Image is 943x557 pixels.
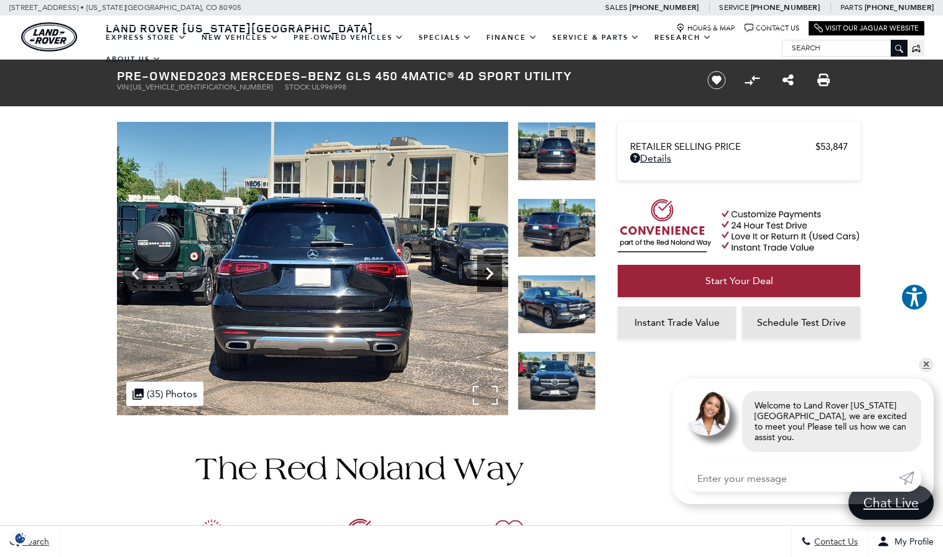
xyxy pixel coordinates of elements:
[783,40,907,55] input: Search
[751,2,820,12] a: [PHONE_NUMBER]
[98,21,381,35] a: Land Rover [US_STATE][GEOGRAPHIC_DATA]
[705,275,773,287] span: Start Your Deal
[685,391,730,436] img: Agent profile photo
[618,265,860,297] a: Start Your Deal
[285,83,312,91] span: Stock:
[518,351,596,410] img: Used 2023 Obsidian Black Metallic Mercedes-Benz GLS 450 image 15
[106,21,373,35] span: Land Rover [US_STATE][GEOGRAPHIC_DATA]
[811,536,858,547] span: Contact Us
[545,27,647,48] a: Service & Parts
[634,316,720,328] span: Instant Trade Value
[783,73,794,88] a: Share this Pre-Owned 2023 Mercedes-Benz GLS 450 4MATIC® 4D Sport Utility
[286,27,411,48] a: Pre-Owned Vehicles
[719,3,748,12] span: Service
[757,316,846,328] span: Schedule Test Drive
[630,141,815,152] span: Retailer Selling Price
[901,283,928,313] aside: Accessibility Help Desk
[117,122,508,415] img: Used 2023 Obsidian Black Metallic Mercedes-Benz GLS 450 image 12
[312,83,346,91] span: UL996998
[890,536,934,547] span: My Profile
[676,24,735,33] a: Hours & Map
[518,122,596,181] img: Used 2023 Obsidian Black Metallic Mercedes-Benz GLS 450 image 12
[6,532,35,545] img: Opt-Out Icon
[518,275,596,334] img: Used 2023 Obsidian Black Metallic Mercedes-Benz GLS 450 image 14
[629,2,699,12] a: [PHONE_NUMBER]
[742,391,921,452] div: Welcome to Land Rover [US_STATE][GEOGRAPHIC_DATA], we are excited to meet you! Please tell us how...
[98,27,194,48] a: EXPRESS STORE
[411,27,479,48] a: Specials
[901,283,928,311] button: Explore your accessibility options
[117,83,131,91] span: VIN:
[477,255,502,292] div: Next
[743,71,761,90] button: Compare Vehicle
[123,255,148,292] div: Previous
[6,532,35,545] section: Click to Open Cookie Consent Modal
[815,141,848,152] span: $53,847
[703,70,730,90] button: Save vehicle
[618,306,736,339] a: Instant Trade Value
[194,27,286,48] a: New Vehicles
[817,73,830,88] a: Print this Pre-Owned 2023 Mercedes-Benz GLS 450 4MATIC® 4D Sport Utility
[117,69,686,83] h1: 2023 Mercedes-Benz GLS 450 4MATIC® 4D Sport Utility
[865,2,934,12] a: [PHONE_NUMBER]
[868,526,943,557] button: Open user profile menu
[9,3,241,12] a: [STREET_ADDRESS] • [US_STATE][GEOGRAPHIC_DATA], CO 80905
[21,22,77,52] a: land-rover
[479,27,545,48] a: Finance
[21,22,77,52] img: Land Rover
[840,3,863,12] span: Parts
[605,3,628,12] span: Sales
[685,464,899,492] input: Enter your message
[630,152,848,164] a: Details
[814,24,919,33] a: Visit Our Jaguar Website
[98,48,169,70] a: About Us
[745,24,799,33] a: Contact Us
[518,198,596,257] img: Used 2023 Obsidian Black Metallic Mercedes-Benz GLS 450 image 13
[742,306,860,339] a: Schedule Test Drive
[131,83,272,91] span: [US_VEHICLE_IDENTIFICATION_NUMBER]
[647,27,719,48] a: Research
[630,141,848,152] a: Retailer Selling Price $53,847
[899,464,921,492] a: Submit
[117,67,197,84] strong: Pre-Owned
[98,27,782,70] nav: Main Navigation
[126,382,203,406] div: (35) Photos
